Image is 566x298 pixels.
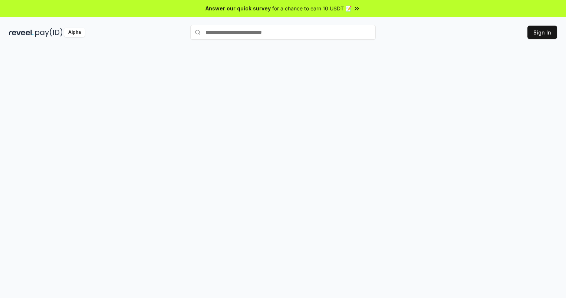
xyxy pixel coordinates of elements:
span: for a chance to earn 10 USDT 📝 [272,4,352,12]
button: Sign In [527,26,557,39]
img: reveel_dark [9,28,34,37]
div: Alpha [64,28,85,37]
img: pay_id [35,28,63,37]
span: Answer our quick survey [205,4,271,12]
